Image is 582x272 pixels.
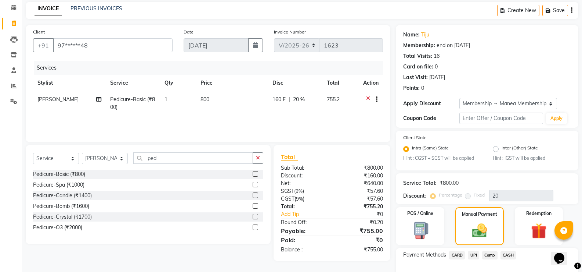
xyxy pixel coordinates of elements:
[184,29,194,35] label: Date
[332,236,388,244] div: ₹0
[275,187,332,195] div: ( )
[459,113,543,124] input: Enter Offer / Coupon Code
[133,152,253,164] input: Search or Scan
[33,170,85,178] div: Pedicure-Basic (₹800)
[403,100,459,107] div: Apply Discount
[33,29,45,35] label: Client
[33,192,92,199] div: Pedicure-Candle (₹1400)
[200,96,209,103] span: 800
[33,202,89,210] div: Pedicure-Bomb (₹1600)
[467,222,492,239] img: _cash.svg
[403,84,420,92] div: Points:
[440,179,459,187] div: ₹800.00
[332,246,388,254] div: ₹755.00
[275,180,332,187] div: Net:
[421,84,424,92] div: 0
[35,2,62,15] a: INVOICE
[403,251,446,259] span: Payment Methods
[493,155,571,162] small: Hint : IGST will be applied
[327,96,340,103] span: 755.2
[439,192,462,198] label: Percentage
[33,181,84,189] div: Pedicure-Spa (₹1000)
[275,195,332,203] div: ( )
[71,5,122,12] a: PREVIOUS INVOICES
[34,61,388,75] div: Services
[497,5,539,16] button: Create New
[542,5,568,16] button: Save
[359,75,383,91] th: Action
[165,96,167,103] span: 1
[296,188,303,194] span: 9%
[408,221,433,240] img: _pos-terminal.svg
[296,196,303,202] span: 9%
[546,113,567,124] button: Apply
[474,192,485,198] label: Fixed
[332,195,388,203] div: ₹57.60
[403,134,427,141] label: Client State
[412,145,449,153] label: Intra (Same) State
[289,96,290,103] span: |
[449,251,465,259] span: CARD
[403,74,428,81] div: Last Visit:
[526,221,552,241] img: _gift.svg
[551,243,575,265] iframe: chat widget
[437,42,470,49] div: end on [DATE]
[275,219,332,226] div: Round Off:
[281,188,294,194] span: SGST
[275,203,332,211] div: Total:
[332,187,388,195] div: ₹57.60
[33,213,92,221] div: Pedicure-Crystal (₹1700)
[502,145,538,153] label: Inter (Other) State
[196,75,268,91] th: Price
[322,75,359,91] th: Total
[434,52,440,60] div: 16
[332,180,388,187] div: ₹640.00
[407,210,433,217] label: POS / Online
[332,164,388,172] div: ₹800.00
[275,211,341,218] a: Add Tip
[429,74,445,81] div: [DATE]
[403,155,481,162] small: Hint : CGST + SGST will be applied
[403,52,432,60] div: Total Visits:
[275,172,332,180] div: Discount:
[421,31,429,39] a: Tiju
[281,195,294,202] span: CGST
[281,153,298,161] span: Total
[500,251,516,259] span: CASH
[53,38,173,52] input: Search by Name/Mobile/Email/Code
[274,29,306,35] label: Invoice Number
[403,63,433,71] div: Card on file:
[293,96,305,103] span: 20 %
[482,251,498,259] span: Comp
[268,75,322,91] th: Disc
[526,210,552,217] label: Redemption
[160,75,196,91] th: Qty
[275,164,332,172] div: Sub Total:
[403,179,437,187] div: Service Total:
[110,96,155,110] span: Pedicure-Basic (₹800)
[33,38,54,52] button: +91
[33,224,82,232] div: Pedicure-O3 (₹2000)
[341,211,388,218] div: ₹0
[272,96,286,103] span: 160 F
[275,246,332,254] div: Balance :
[332,219,388,226] div: ₹0.20
[332,203,388,211] div: ₹755.20
[33,75,106,91] th: Stylist
[403,192,426,200] div: Discount:
[403,114,459,122] div: Coupon Code
[468,251,479,259] span: UPI
[37,96,79,103] span: [PERSON_NAME]
[403,31,420,39] div: Name:
[462,211,497,218] label: Manual Payment
[106,75,160,91] th: Service
[332,172,388,180] div: ₹160.00
[275,226,332,235] div: Payable:
[435,63,438,71] div: 0
[332,226,388,235] div: ₹755.00
[275,236,332,244] div: Paid:
[403,42,435,49] div: Membership:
